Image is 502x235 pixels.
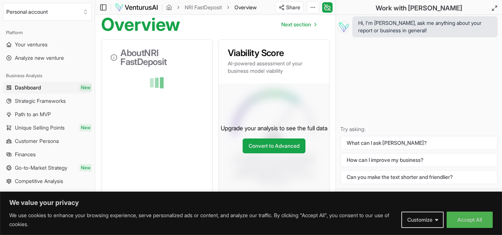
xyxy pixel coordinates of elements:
[447,212,493,228] button: Accept All
[9,198,493,207] p: We value your privacy
[15,164,67,172] span: Go-to-Market Strategy
[340,125,498,133] p: Try asking:
[275,17,322,32] a: Go to next page
[80,124,92,131] span: New
[15,54,64,62] span: Analyze new venture
[80,84,92,91] span: New
[275,1,304,13] button: Share
[15,111,51,118] span: Path to an MVP
[281,21,311,28] span: Next section
[15,84,41,91] span: Dashboard
[340,136,498,150] button: What can I ask [PERSON_NAME]?
[3,162,92,174] a: Go-to-Market StrategyNew
[234,4,257,11] span: Overview
[275,17,322,32] nav: pagination
[3,148,92,160] a: Finances
[376,3,462,13] h2: Work with [PERSON_NAME]
[340,170,498,184] button: Can you make the text shorter and friendlier?
[110,49,203,66] h3: About NRI FastDeposit
[228,49,321,58] h3: Viability Score
[3,108,92,120] a: Path to an MVP
[3,95,92,107] a: Strategic Frameworks
[15,151,36,158] span: Finances
[3,39,92,50] a: Your ventures
[3,27,92,39] div: Platform
[9,211,396,229] p: We use cookies to enhance your browsing experience, serve personalized ads or content, and analyz...
[101,16,180,33] h1: Overview
[80,164,92,172] span: New
[221,124,327,133] p: Upgrade your analysis to see the full data
[3,52,92,64] a: Analyze new venture
[337,21,349,33] img: Vera
[3,175,92,187] a: Competitive Analysis
[228,60,321,75] p: AI-powered assessment of your business model viability
[3,70,92,82] div: Business Analysis
[286,4,300,11] span: Share
[15,177,63,185] span: Competitive Analysis
[401,212,444,228] button: Customize
[15,97,66,105] span: Strategic Frameworks
[243,138,305,153] a: Convert to Advanced
[115,3,158,12] img: logo
[3,82,92,94] a: DashboardNew
[15,41,48,48] span: Your ventures
[166,4,257,11] nav: breadcrumb
[340,153,498,167] button: How can I improve my business?
[3,122,92,134] a: Unique Selling PointsNew
[358,19,492,34] span: Hi, I'm [PERSON_NAME], ask me anything about your report or business in general!
[3,3,92,21] button: Select an organization
[3,135,92,147] a: Customer Persona
[15,137,59,145] span: Customer Persona
[15,124,65,131] span: Unique Selling Points
[185,4,222,11] a: NRI FastDeposit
